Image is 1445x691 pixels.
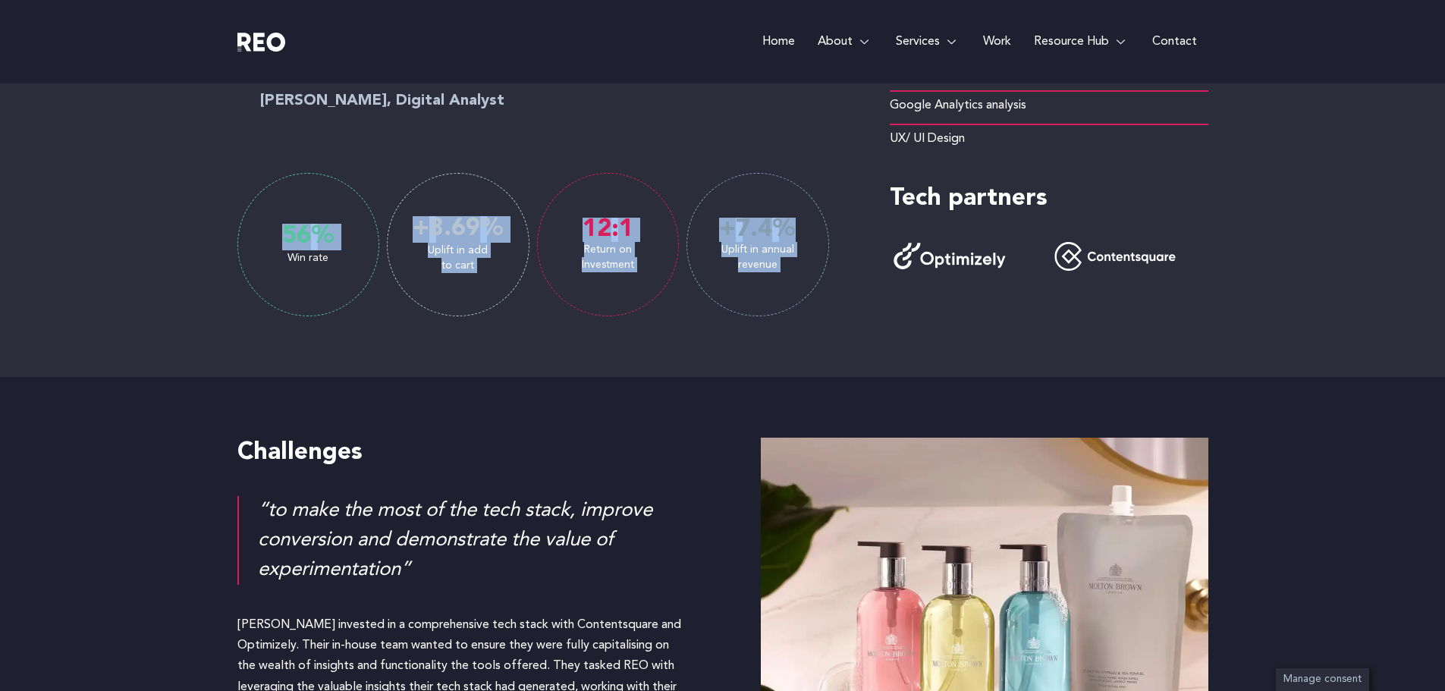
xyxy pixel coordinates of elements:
span: + [687,218,736,242]
span: Google Analytics analysis [890,96,1026,116]
span: % [772,218,828,242]
span: :1 [611,218,678,242]
span: 8.69 [429,216,480,243]
span: 56 [282,224,311,250]
h6: [PERSON_NAME], Digital Analyst [260,90,829,112]
div: Return on Investment [538,242,679,272]
div: “to make the most of the tech stack, improve conversion and demonstrate the value of experimentat... [258,496,685,585]
span: 12 [583,218,611,242]
h4: Challenges [237,438,685,470]
span: % [480,216,529,243]
div: Uplift in annual revenue [687,242,828,272]
span: % [311,224,379,250]
span: + [388,216,429,243]
div: Win rate [238,250,379,265]
h4: Tech partners [890,184,1208,215]
span: Manage consent [1283,674,1362,684]
div: Uplift in add to cart [388,243,529,273]
span: 7.4 [736,218,772,242]
span: UX/ UI Design [890,129,965,149]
